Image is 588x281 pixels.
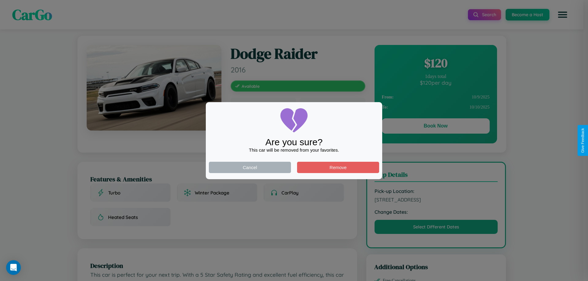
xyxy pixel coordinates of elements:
[581,128,585,153] div: Give Feedback
[6,260,21,275] div: Open Intercom Messenger
[297,162,379,173] button: Remove
[209,137,379,147] div: Are you sure?
[209,162,291,173] button: Cancel
[209,147,379,153] div: This car will be removed from your favorites.
[279,105,309,136] img: broken-heart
